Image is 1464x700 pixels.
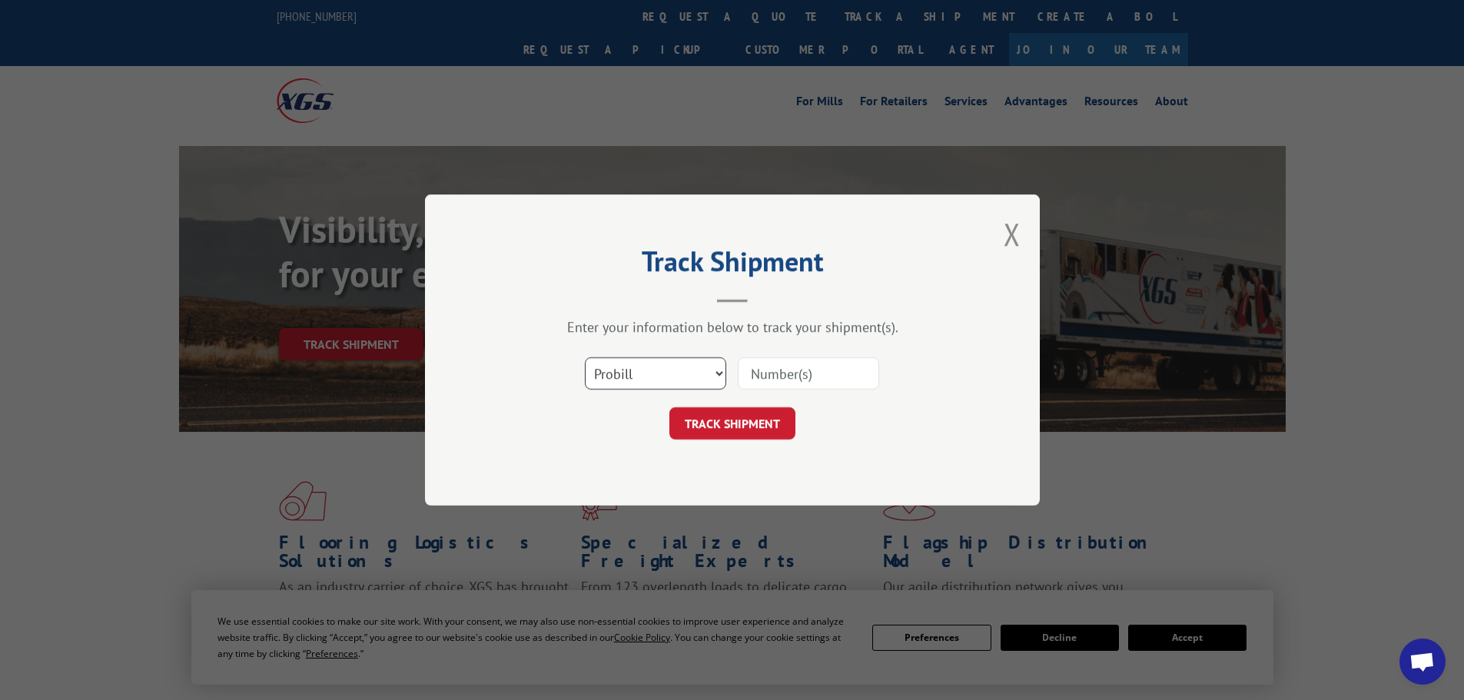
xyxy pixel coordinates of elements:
[1399,639,1446,685] div: Open chat
[669,407,795,440] button: TRACK SHIPMENT
[738,357,879,390] input: Number(s)
[502,318,963,336] div: Enter your information below to track your shipment(s).
[502,250,963,280] h2: Track Shipment
[1004,214,1021,254] button: Close modal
